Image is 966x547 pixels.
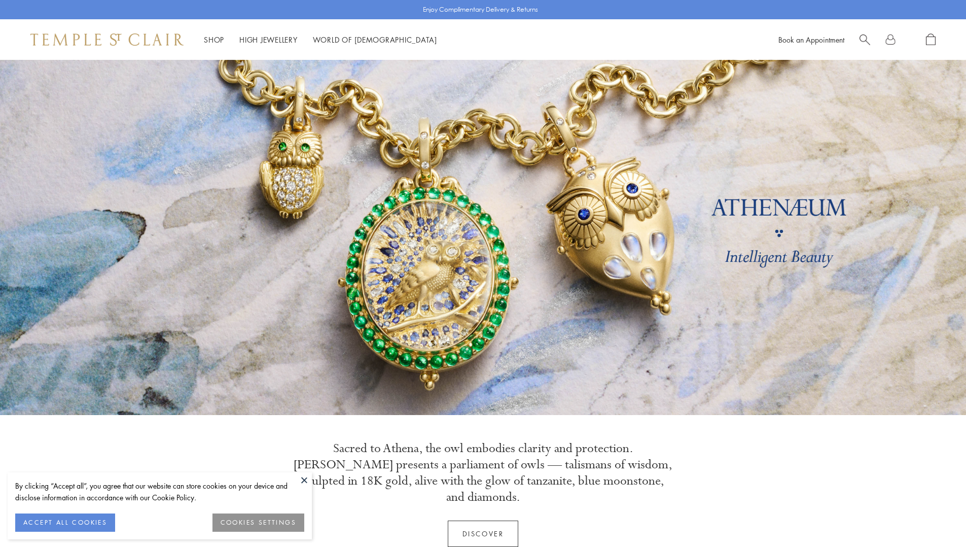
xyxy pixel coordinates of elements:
[239,35,298,45] a: High JewelleryHigh Jewellery
[423,5,538,15] p: Enjoy Complimentary Delivery & Returns
[293,440,673,505] p: Sacred to Athena, the owl embodies clarity and protection. [PERSON_NAME] presents a parliament of...
[778,35,844,45] a: Book an Appointment
[30,33,184,46] img: Temple St. Clair
[212,514,304,532] button: COOKIES SETTINGS
[204,33,437,46] nav: Main navigation
[204,35,224,45] a: ShopShop
[313,35,437,45] a: World of [DEMOGRAPHIC_DATA]World of [DEMOGRAPHIC_DATA]
[15,480,304,503] div: By clicking “Accept all”, you agree that our website can store cookies on your device and disclos...
[860,33,870,46] a: Search
[926,33,936,46] a: Open Shopping Bag
[15,514,115,532] button: ACCEPT ALL COOKIES
[915,499,956,537] iframe: Gorgias live chat messenger
[448,521,519,547] a: Discover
